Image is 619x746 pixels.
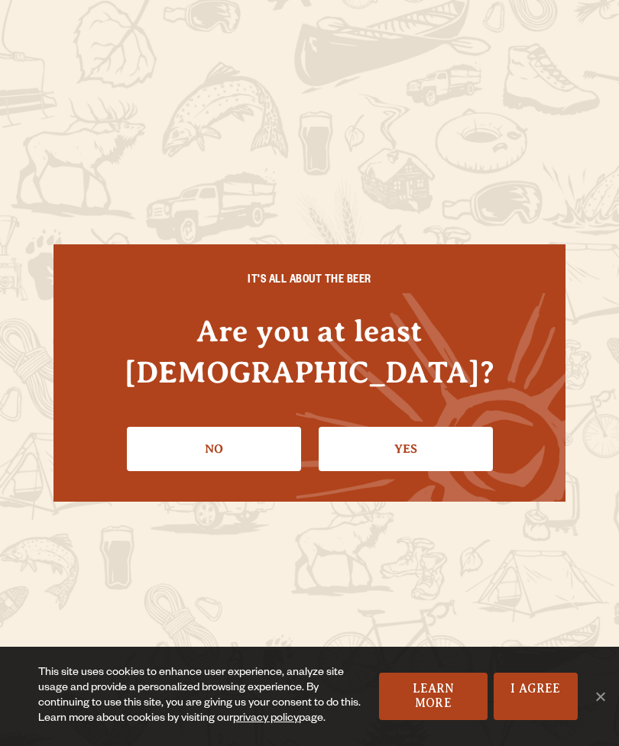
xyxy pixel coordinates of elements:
[233,713,299,725] a: privacy policy
[494,673,578,720] a: I Agree
[127,427,301,471] a: No
[379,673,488,720] a: Learn More
[84,311,535,392] h4: Are you at least [DEMOGRAPHIC_DATA]?
[38,666,364,727] div: This site uses cookies to enhance user experience, analyze site usage and provide a personalized ...
[319,427,493,471] a: Confirm I'm 21 or older
[592,689,608,704] span: No
[84,275,535,289] h6: IT'S ALL ABOUT THE BEER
